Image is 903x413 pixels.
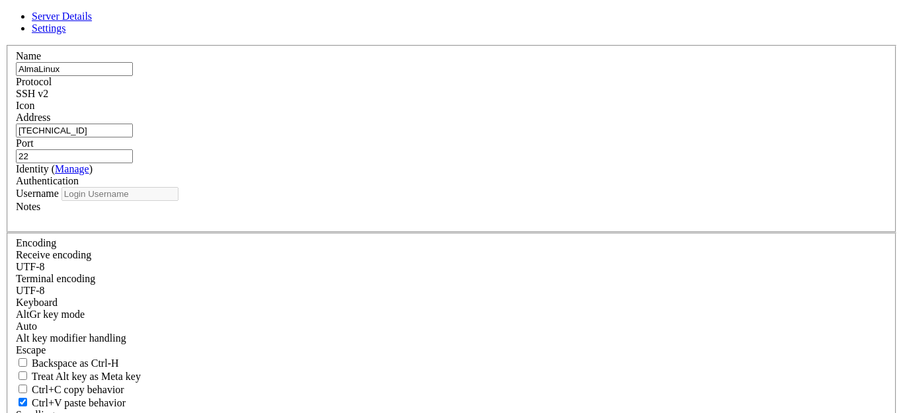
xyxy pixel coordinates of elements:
label: If true, the backspace should send BS ('\x08', aka ^H). Otherwise the backspace key should send '... [16,357,119,369]
x-row: There were 2 failed login attempts since the last successful login. [5,17,732,28]
label: Identity [16,163,93,174]
a: Manage [55,163,89,174]
span: Auto [16,320,37,332]
span: ( ) [52,163,93,174]
span: Ctrl+C copy behavior [32,384,124,395]
a: Settings [32,22,66,34]
input: Port Number [16,149,133,163]
label: Set the expected encoding for data received from the host. If the encodings do not match, visual ... [16,309,85,320]
label: Notes [16,201,40,212]
input: Backspace as Ctrl-H [19,358,27,367]
div: Auto [16,320,887,332]
input: Ctrl+C copy behavior [19,385,27,393]
div: (32, 3) [184,39,189,50]
label: Ctrl-C copies if true, send ^C to host if false. Ctrl-Shift-C sends ^C to host if true, copies if... [16,384,124,395]
label: Set the expected encoding for data received from the host. If the encodings do not match, visual ... [16,249,91,260]
input: Host Name or IP [16,124,133,137]
label: Port [16,137,34,149]
label: Encoding [16,237,56,248]
div: UTF-8 [16,285,887,297]
span: Backspace as Ctrl-H [32,357,119,369]
input: Treat Alt key as Meta key [19,371,27,380]
span: Ctrl+V paste behavior [32,397,126,408]
x-row: [opc@instance-20250902-0236 ~]$ [5,39,732,50]
div: UTF-8 [16,261,887,273]
x-row: Last failed login: [DATE] from [TECHNICAL_ID] on ssh:notty [5,5,732,17]
label: Protocol [16,76,52,87]
div: Escape [16,344,887,356]
label: Whether the Alt key acts as a Meta key or as a distinct Alt key. [16,371,141,382]
span: SSH v2 [16,88,48,99]
span: UTF-8 [16,285,45,296]
label: Keyboard [16,297,58,308]
span: Treat Alt key as Meta key [32,371,141,382]
label: The default terminal encoding. ISO-2022 enables character map translations (like graphics maps). ... [16,273,95,284]
input: Login Username [61,187,178,201]
a: Server Details [32,11,92,22]
div: SSH v2 [16,88,887,100]
label: Icon [16,100,34,111]
label: Name [16,50,41,61]
label: Authentication [16,175,79,186]
input: Server Name [16,62,133,76]
label: Controls how the Alt key is handled. Escape: Send an ESC prefix. 8-Bit: Add 128 to the typed char... [16,332,126,344]
label: Address [16,112,50,123]
span: UTF-8 [16,261,45,272]
label: Username [16,188,59,199]
span: Escape [16,344,46,356]
x-row: Last login: [DATE] from [TECHNICAL_ID] [5,28,732,39]
input: Ctrl+V paste behavior [19,398,27,406]
label: Ctrl+V pastes if true, sends ^V to host if false. Ctrl+Shift+V sends ^V to host if true, pastes i... [16,397,126,408]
